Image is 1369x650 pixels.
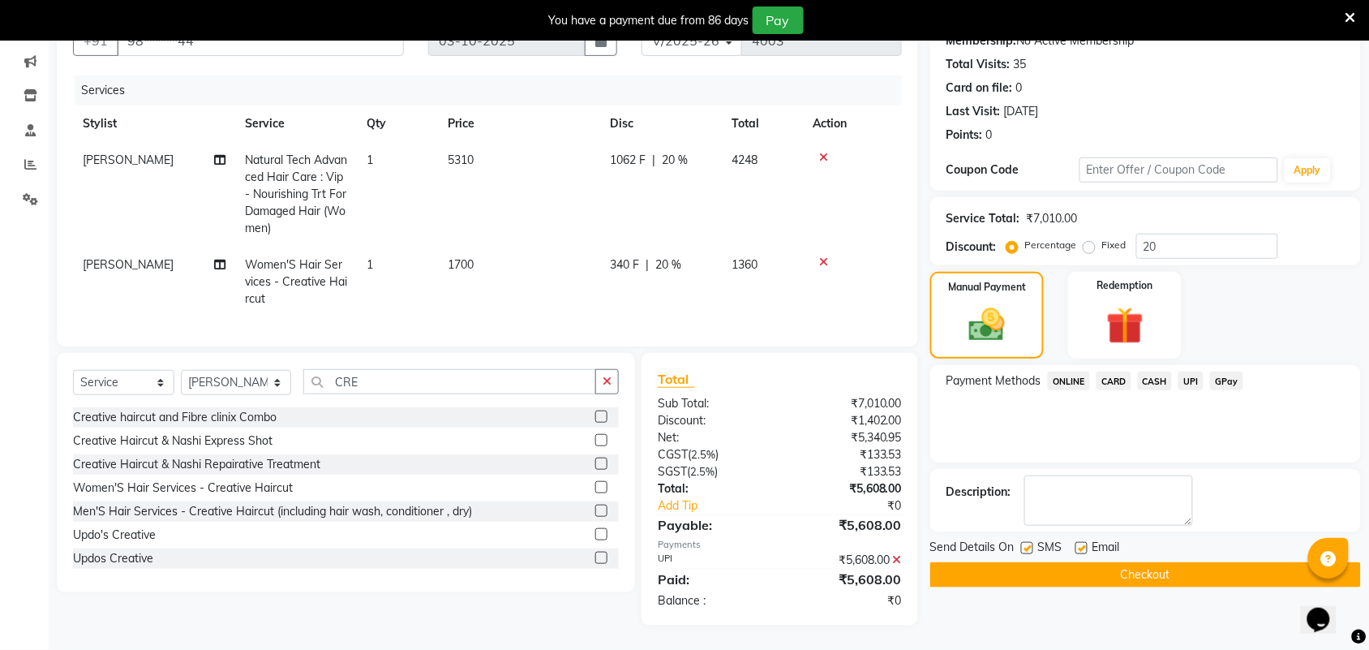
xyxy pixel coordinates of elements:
div: Balance : [646,592,780,609]
span: 1700 [448,257,474,272]
span: [PERSON_NAME] [83,153,174,167]
div: Coupon Code [946,161,1079,179]
span: CARD [1096,372,1131,390]
button: Apply [1285,158,1331,183]
span: CASH [1138,372,1173,390]
span: 1 [367,153,373,167]
span: Payment Methods [946,372,1041,390]
div: Points: [946,127,983,144]
div: Creative haircut and Fibre clinix Combo [73,409,277,426]
div: Card on file: [946,80,1013,97]
div: ₹0 [779,592,914,609]
span: ONLINE [1048,372,1090,390]
div: You have a payment due from 86 days [549,12,749,29]
div: UPI [646,552,780,569]
div: Updos Creative [73,550,153,567]
div: Updo's Creative [73,527,156,544]
div: Service Total: [946,210,1020,227]
span: 4248 [732,153,757,167]
div: Creative Haircut & Nashi Repairative Treatment [73,456,320,473]
iframe: chat widget [1301,585,1353,634]
input: Search or Scan [303,369,596,394]
div: Total: [646,480,780,497]
input: Search by Name/Mobile/Email/Code [117,25,404,56]
span: Natural Tech Advanced Hair Care : Vip - Nourishing Trt For Damaged Hair (Women) [245,153,347,235]
div: ( ) [646,446,780,463]
div: ₹5,608.00 [779,552,914,569]
button: Checkout [930,562,1361,588]
span: UPI [1178,372,1204,390]
th: Service [235,105,357,142]
label: Manual Payment [948,280,1026,295]
div: ₹133.53 [779,446,914,463]
div: Discount: [646,412,780,429]
button: Pay [753,6,804,34]
span: 2.5% [691,448,715,461]
div: ₹7,010.00 [779,395,914,412]
span: Women'S Hair Services - Creative Haircut [245,257,347,306]
div: ₹5,608.00 [779,570,914,589]
img: _cash.svg [958,304,1016,346]
th: Price [438,105,600,142]
div: Net: [646,429,780,446]
div: ( ) [646,463,780,480]
div: Payments [658,538,902,552]
div: 0 [1016,80,1023,97]
th: Disc [600,105,722,142]
div: Services [75,75,914,105]
a: Add Tip [646,497,802,514]
div: 0 [986,127,993,144]
label: Fixed [1102,238,1127,252]
div: ₹5,340.95 [779,429,914,446]
span: GPay [1210,372,1243,390]
span: 340 F [610,256,639,273]
div: ₹5,608.00 [779,515,914,535]
span: 5310 [448,153,474,167]
div: Last Visit: [946,103,1001,120]
div: 35 [1014,56,1027,73]
div: [DATE] [1004,103,1039,120]
th: Qty [357,105,438,142]
div: Description: [946,484,1011,501]
div: ₹0 [802,497,914,514]
span: | [646,256,649,273]
div: Men'S Hair Services - Creative Haircut (including hair wash, conditioner , dry) [73,503,472,520]
div: ₹5,608.00 [779,480,914,497]
span: 1 [367,257,373,272]
div: ₹133.53 [779,463,914,480]
label: Percentage [1025,238,1077,252]
th: Action [803,105,902,142]
th: Total [722,105,803,142]
div: Sub Total: [646,395,780,412]
button: +91 [73,25,118,56]
img: _gift.svg [1095,303,1156,349]
span: 20 % [655,256,681,273]
span: 1360 [732,257,757,272]
div: Membership: [946,32,1017,50]
input: Enter Offer / Coupon Code [1079,157,1278,183]
span: 1062 F [610,152,646,169]
span: CGST [658,447,688,462]
span: [PERSON_NAME] [83,257,174,272]
span: SGST [658,464,687,479]
span: Send Details On [930,539,1015,559]
div: ₹7,010.00 [1027,210,1078,227]
span: | [652,152,655,169]
label: Redemption [1097,278,1153,293]
span: Total [658,371,695,388]
div: Paid: [646,570,780,589]
div: Total Visits: [946,56,1011,73]
div: Creative Haircut & Nashi Express Shot [73,433,273,450]
div: ₹1,402.00 [779,412,914,429]
span: SMS [1038,539,1062,559]
div: Payable: [646,515,780,535]
div: No Active Membership [946,32,1345,50]
div: Discount: [946,239,997,256]
span: Email [1092,539,1120,559]
span: 20 % [662,152,688,169]
span: 2.5% [690,465,715,478]
div: Women'S Hair Services - Creative Haircut [73,480,293,497]
th: Stylist [73,105,235,142]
